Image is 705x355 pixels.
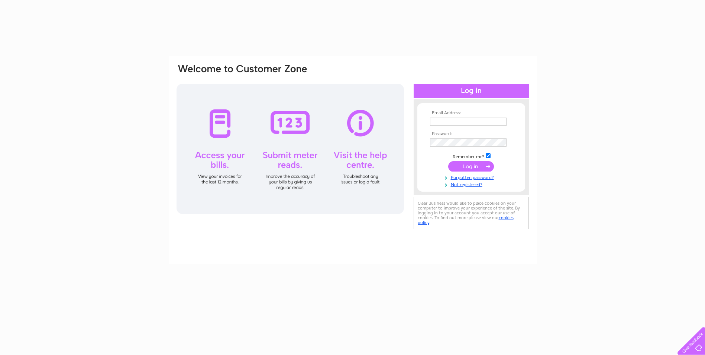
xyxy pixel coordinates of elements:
[428,131,514,137] th: Password:
[418,215,514,225] a: cookies policy
[430,180,514,188] a: Not registered?
[448,161,494,172] input: Submit
[430,173,514,180] a: Forgotten password?
[414,197,529,229] div: Clear Business would like to place cookies on your computer to improve your experience of the sit...
[428,152,514,160] td: Remember me?
[428,111,514,116] th: Email Address:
